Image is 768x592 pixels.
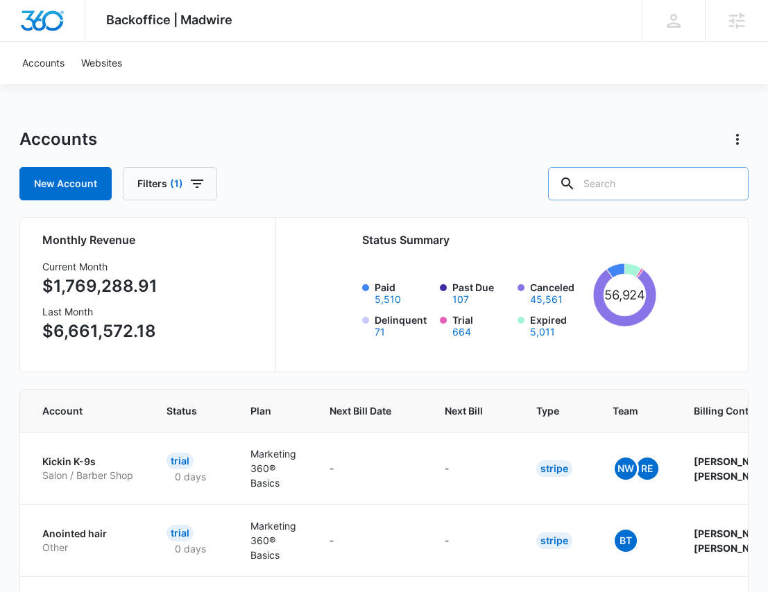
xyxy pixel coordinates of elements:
[313,432,428,504] td: -
[530,327,555,337] button: Expired
[167,403,197,418] span: Status
[530,295,563,304] button: Canceled
[167,541,214,556] p: 0 days
[170,179,183,189] span: (1)
[167,453,194,469] div: Trial
[375,280,432,304] label: Paid
[615,458,637,480] span: NW
[14,42,73,84] a: Accounts
[42,259,157,274] h3: Current Month
[726,128,749,150] button: Actions
[42,319,157,344] p: $6,661,572.18
[19,129,97,150] h1: Accounts
[536,403,559,418] span: Type
[42,527,133,554] a: Anointed hairOther
[106,12,232,27] span: Backoffice | Madwire
[636,458,658,480] span: RE
[330,403,391,418] span: Next Bill Date
[250,403,296,418] span: Plan
[362,232,656,248] h2: Status Summary
[42,274,157,299] p: $1,769,288.91
[536,532,572,549] div: Stripe
[42,232,259,248] h2: Monthly Revenue
[375,295,401,304] button: Paid
[313,504,428,576] td: -
[42,304,157,319] h3: Last Month
[452,327,471,337] button: Trial
[452,295,469,304] button: Past Due
[167,469,214,484] p: 0 days
[530,280,587,304] label: Canceled
[452,313,509,337] label: Trial
[42,403,113,418] span: Account
[375,327,385,337] button: Delinquent
[42,455,133,469] p: Kickin K-9s
[375,313,432,337] label: Delinquent
[250,519,296,562] p: Marketing 360® Basics
[428,504,520,576] td: -
[604,288,645,303] tspan: 56,924
[536,460,572,477] div: Stripe
[530,313,587,337] label: Expired
[123,167,217,200] button: Filters(1)
[613,403,640,418] span: Team
[167,525,194,541] div: Trial
[42,469,133,482] p: Salon / Barber Shop
[615,530,637,552] span: BT
[42,455,133,482] a: Kickin K-9sSalon / Barber Shop
[452,280,509,304] label: Past Due
[445,403,483,418] span: Next Bill
[42,541,133,555] p: Other
[73,42,130,84] a: Websites
[250,446,296,490] p: Marketing 360® Basics
[42,527,133,541] p: Anointed hair
[428,432,520,504] td: -
[19,167,112,200] a: New Account
[548,167,749,200] input: Search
